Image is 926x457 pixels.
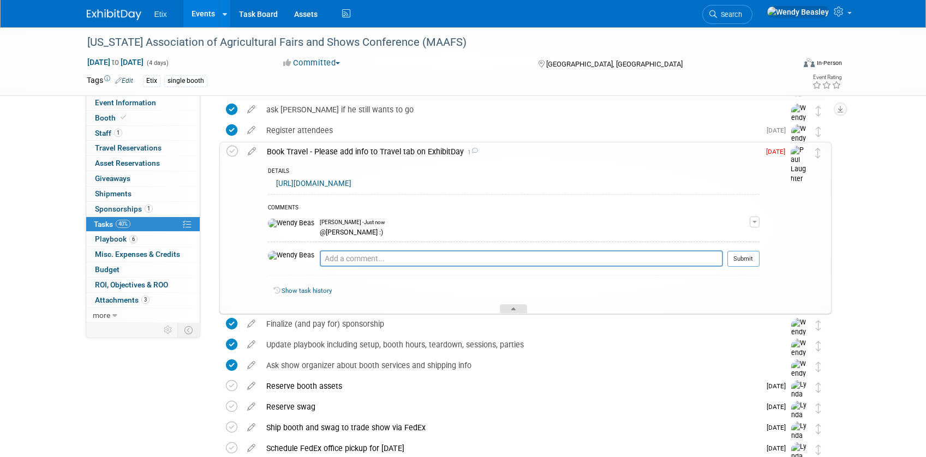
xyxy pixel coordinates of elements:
[261,377,760,395] div: Reserve booth assets
[816,127,821,137] i: Move task
[791,318,808,357] img: Wendy Beasley
[546,60,683,68] span: [GEOGRAPHIC_DATA], [GEOGRAPHIC_DATA]
[87,75,133,87] td: Tags
[242,125,261,135] a: edit
[86,111,200,125] a: Booth
[702,5,752,24] a: Search
[95,189,132,198] span: Shipments
[121,115,126,121] i: Booth reservation complete
[268,219,314,229] img: Wendy Beasley
[717,10,742,19] span: Search
[261,418,760,437] div: Ship booth and swag to trade show via FedEx
[464,149,478,156] span: 1
[816,382,821,393] i: Move task
[727,251,760,267] button: Submit
[261,398,760,416] div: Reserve swag
[86,278,200,292] a: ROI, Objectives & ROO
[767,382,791,390] span: [DATE]
[791,359,808,398] img: Wendy Beasley
[95,98,156,107] span: Event Information
[87,57,144,67] span: [DATE] [DATE]
[95,280,168,289] span: ROI, Objectives & ROO
[276,179,351,188] a: [URL][DOMAIN_NAME]
[94,220,130,229] span: Tasks
[95,129,122,137] span: Staff
[129,235,138,243] span: 6
[86,141,200,155] a: Travel Reservations
[145,205,153,213] span: 1
[242,147,261,157] a: edit
[812,75,841,80] div: Event Rating
[95,143,162,152] span: Travel Reservations
[766,148,791,155] span: [DATE]
[159,323,178,337] td: Personalize Event Tab Strip
[86,232,200,246] a: Playbook6
[86,202,200,217] a: Sponsorships1
[146,59,169,67] span: (4 days)
[86,293,200,308] a: Attachments3
[242,360,261,370] a: edit
[804,58,815,67] img: Format-Inperson.png
[86,126,200,141] a: Staff1
[86,156,200,171] a: Asset Reservations
[816,341,821,351] i: Move task
[791,104,808,142] img: Wendy Beasley
[86,171,200,186] a: Giveaways
[116,220,130,228] span: 40%
[816,59,842,67] div: In-Person
[815,148,821,158] i: Move task
[83,33,778,52] div: [US_STATE] Association of Agricultural Fairs and Shows Conference (MAAFS)
[242,340,261,350] a: edit
[143,75,160,87] div: Etix
[320,219,385,226] span: [PERSON_NAME] - Just now
[767,444,791,452] span: [DATE]
[86,247,200,262] a: Misc. Expenses & Credits
[791,146,807,184] img: Paul Laughter
[767,127,791,134] span: [DATE]
[767,403,791,411] span: [DATE]
[816,320,821,330] i: Move task
[110,58,121,67] span: to
[816,444,821,455] i: Move task
[164,75,207,87] div: single booth
[268,203,760,214] div: COMMENTS
[242,381,261,391] a: edit
[242,423,261,432] a: edit
[93,311,110,320] span: more
[95,113,128,122] span: Booth
[261,121,760,140] div: Register attendees
[816,424,821,434] i: Move task
[261,315,769,333] div: Finalize (and pay for) sponsorship
[816,403,821,413] i: Move task
[816,106,821,116] i: Move task
[242,105,261,115] a: edit
[261,100,769,119] div: ask [PERSON_NAME] if he still wants to go
[791,339,808,377] img: Wendy Beasley
[791,380,808,419] img: Lynda Garcia
[141,296,150,304] span: 3
[177,323,200,337] td: Toggle Event Tabs
[767,424,791,431] span: [DATE]
[154,10,167,19] span: Etix
[86,217,200,232] a: Tasks40%
[791,124,808,163] img: Wendy Beasley
[261,356,769,375] div: Ask show organizer about booth services and shipping info
[95,205,153,213] span: Sponsorships
[114,129,122,137] span: 1
[115,77,133,85] a: Edit
[268,251,314,261] img: Wendy Beasley
[86,308,200,323] a: more
[86,95,200,110] a: Event Information
[730,57,843,73] div: Event Format
[242,402,261,412] a: edit
[320,226,750,237] div: @[PERSON_NAME] :)
[816,362,821,372] i: Move task
[242,319,261,329] a: edit
[261,142,760,161] div: Book Travel - Please add info to Travel tab on ExhibitDay
[86,262,200,277] a: Budget
[242,443,261,453] a: edit
[95,296,150,304] span: Attachments
[87,9,141,20] img: ExhibitDay
[767,6,829,18] img: Wendy Beasley
[791,401,808,440] img: Lynda Garcia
